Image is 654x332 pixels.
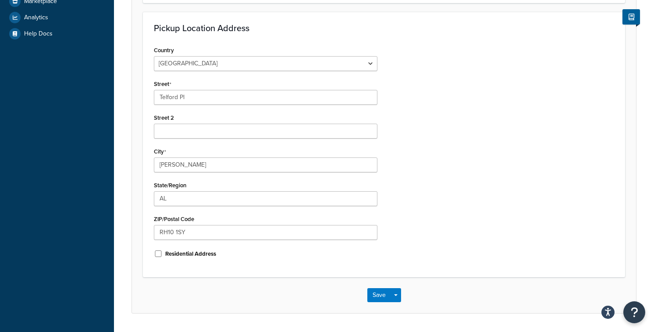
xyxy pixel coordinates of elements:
[154,114,174,121] label: Street 2
[7,26,107,42] a: Help Docs
[7,10,107,25] a: Analytics
[24,14,48,21] span: Analytics
[622,9,640,25] button: Show Help Docs
[154,216,194,222] label: ZIP/Postal Code
[154,81,171,88] label: Street
[154,23,614,33] h3: Pickup Location Address
[154,182,186,189] label: State/Region
[367,288,391,302] button: Save
[165,250,216,258] label: Residential Address
[623,301,645,323] button: Open Resource Center
[24,30,53,38] span: Help Docs
[154,148,166,155] label: City
[154,47,174,54] label: Country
